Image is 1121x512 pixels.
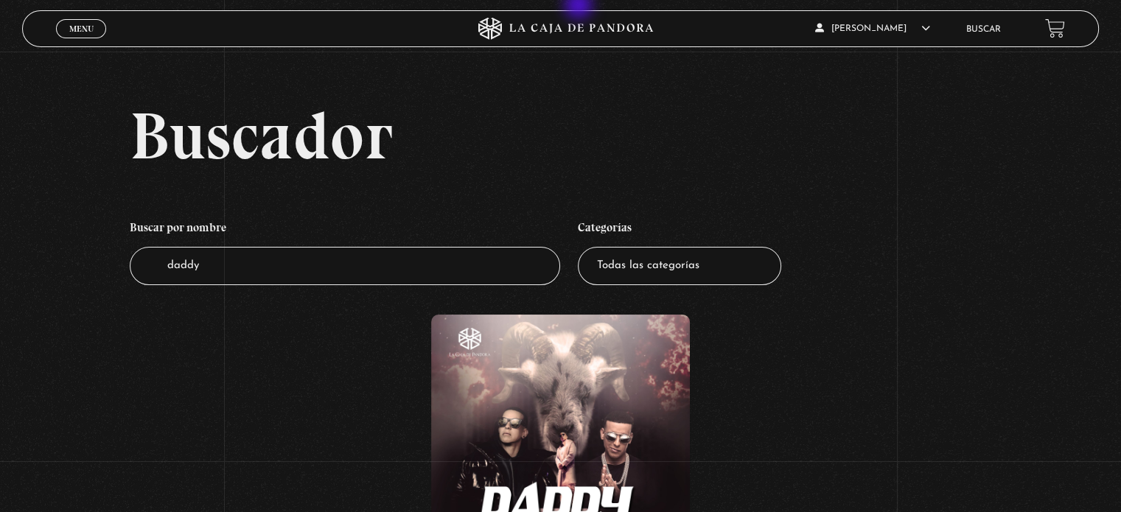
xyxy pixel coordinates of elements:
h4: Buscar por nombre [130,213,560,247]
h4: Categorías [578,213,781,247]
span: [PERSON_NAME] [815,24,930,33]
a: Buscar [966,25,1001,34]
span: Cerrar [64,37,99,47]
h2: Buscador [130,102,1098,169]
span: Menu [69,24,94,33]
a: View your shopping cart [1045,18,1065,38]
